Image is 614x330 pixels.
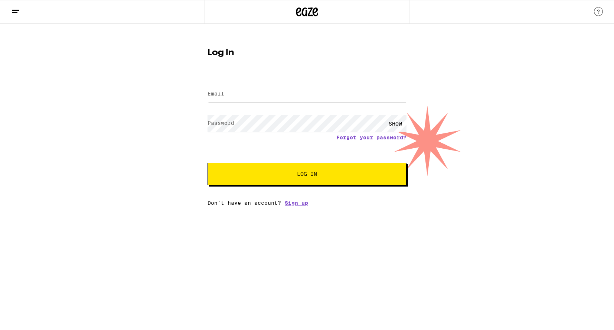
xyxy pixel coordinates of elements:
div: Don't have an account? [208,200,406,206]
span: Log In [297,171,317,177]
button: Log In [208,163,406,185]
a: Forgot your password? [336,135,406,140]
label: Password [208,120,234,126]
label: Email [208,91,224,97]
span: Hi. Need any help? [4,5,53,11]
input: Email [208,86,406,103]
a: Sign up [285,200,308,206]
div: SHOW [384,115,406,132]
h1: Log In [208,48,406,57]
